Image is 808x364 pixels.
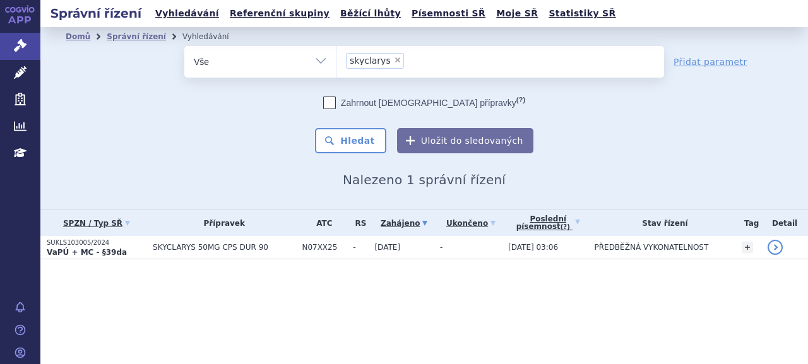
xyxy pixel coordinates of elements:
a: SPZN / Typ SŘ [47,214,146,232]
a: Poslednípísemnost(?) [508,210,588,236]
span: Nalezeno 1 správní řízení [343,172,506,187]
a: detail [768,240,783,255]
span: [DATE] [374,243,400,252]
a: Domů [66,32,90,41]
a: Statistiky SŘ [545,5,619,22]
a: Přidat parametr [674,56,747,68]
span: SKYCLARYS 50MG CPS DUR 90 [153,243,295,252]
a: Moje SŘ [492,5,542,22]
a: Vyhledávání [151,5,223,22]
th: RS [347,210,368,236]
label: Zahrnout [DEMOGRAPHIC_DATA] přípravky [323,97,525,109]
li: Vyhledávání [182,27,246,46]
span: PŘEDBĚŽNÁ VYKONATELNOST [594,243,708,252]
button: Uložit do sledovaných [397,128,533,153]
a: Referenční skupiny [226,5,333,22]
a: + [742,242,753,253]
span: skyclarys [350,56,391,65]
th: Přípravek [146,210,295,236]
h2: Správní řízení [40,4,151,22]
span: × [394,56,401,64]
a: Běžící lhůty [336,5,405,22]
span: [DATE] 03:06 [508,243,558,252]
input: skyclarys [408,52,415,68]
strong: VaPÚ + MC - §39da [47,248,127,257]
a: Zahájeno [374,214,434,232]
span: - [353,243,368,252]
th: Tag [735,210,761,236]
a: Písemnosti SŘ [408,5,489,22]
th: Detail [761,210,808,236]
th: Stav řízení [588,210,735,236]
a: Správní řízení [107,32,166,41]
p: SUKLS103005/2024 [47,238,146,247]
a: Ukončeno [440,214,502,232]
th: ATC [295,210,347,236]
span: N07XX25 [302,243,347,252]
abbr: (?) [516,96,525,104]
button: Hledat [315,128,386,153]
abbr: (?) [561,223,570,231]
span: - [440,243,443,252]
